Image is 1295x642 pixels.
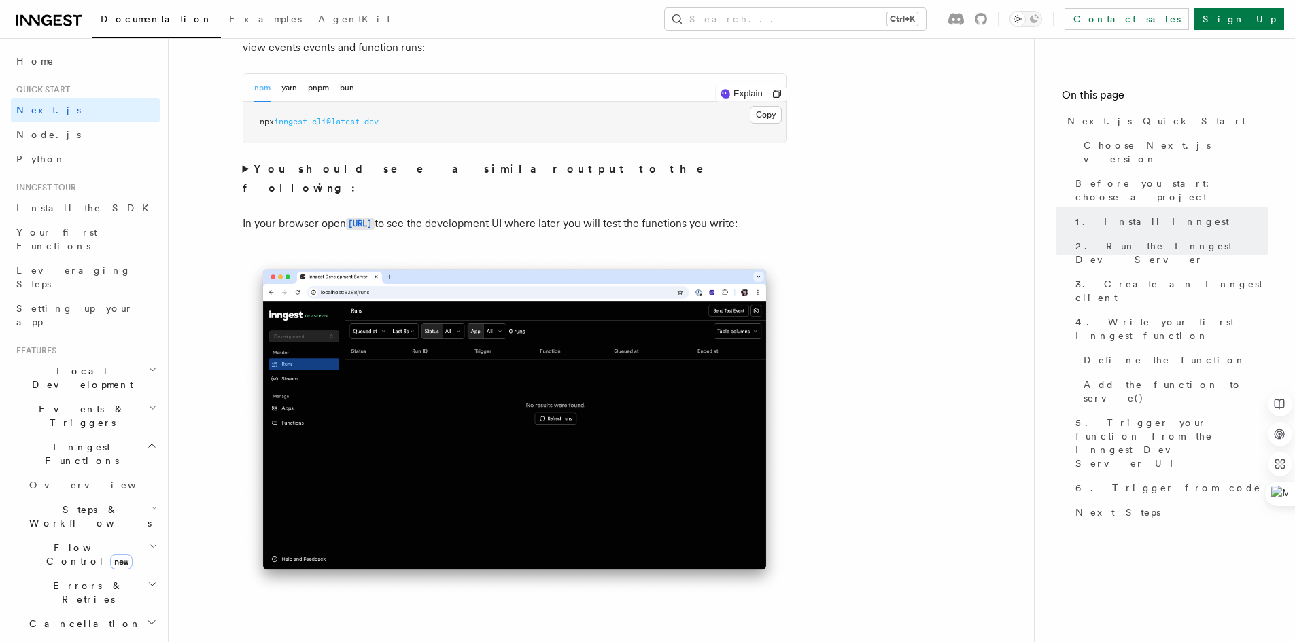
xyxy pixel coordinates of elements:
button: Flow Controlnew [24,535,160,573]
a: Node.js [11,122,160,147]
span: Home [16,54,54,68]
span: Leveraging Steps [16,265,131,289]
a: Home [11,49,160,73]
button: Search...Ctrl+K [665,8,926,30]
span: dev [364,117,379,126]
span: AgentKit [318,14,390,24]
span: Documentation [101,14,213,24]
span: Next Steps [1075,505,1160,519]
a: Next Steps [1070,500,1268,524]
span: Before you start: choose a project [1075,177,1268,204]
span: Events & Triggers [11,402,148,429]
span: npx [260,117,274,126]
button: Errors & Retries [24,573,160,611]
span: Features [11,345,56,356]
a: Setting up your app [11,296,160,334]
a: 4. Write your first Inngest function [1070,310,1268,348]
h4: On this page [1062,87,1268,109]
span: Errors & Retries [24,579,148,606]
span: 6. Trigger from code [1075,481,1261,495]
summary: You should see a similar output to the following: [243,160,787,198]
span: Add the function to serve() [1084,378,1268,405]
button: Local Development [11,359,160,397]
span: new [110,554,133,569]
a: Contact sales [1065,8,1189,30]
span: Examples [229,14,302,24]
button: yarn [281,74,297,102]
a: Overview [24,473,160,497]
a: Python [11,147,160,171]
span: Quick start [11,84,70,95]
a: Sign Up [1194,8,1284,30]
a: 1. Install Inngest [1070,209,1268,234]
a: 2. Run the Inngest Dev Server [1070,234,1268,272]
span: Overview [29,480,169,491]
button: npm [254,74,271,102]
button: Copy [750,106,782,124]
strong: You should see a similar output to the following: [243,162,723,194]
a: Define the function [1078,348,1268,372]
span: 1. Install Inngest [1075,215,1229,228]
span: Cancellation [24,617,141,630]
span: Next.js Quick Start [1067,114,1245,128]
img: Inngest Dev Server's 'Runs' tab with no data [243,255,787,597]
span: Node.js [16,129,81,140]
a: [URL] [346,217,375,230]
p: In your browser open to see the development UI where later you will test the functions you write: [243,214,787,234]
span: inngest-cli@latest [274,117,360,126]
button: pnpm [308,74,329,102]
a: Next.js Quick Start [1062,109,1268,133]
a: Next.js [11,98,160,122]
span: 4. Write your first Inngest function [1075,315,1268,342]
span: 3. Create an Inngest client [1075,277,1268,304]
span: Next.js [16,105,81,115]
span: Inngest Functions [11,440,147,467]
button: Steps & Workflows [24,497,160,535]
a: Your first Functions [11,220,160,258]
a: 3. Create an Inngest client [1070,272,1268,310]
span: Steps & Workflows [24,503,152,530]
a: 5. Trigger your function from the Inngest Dev Server UI [1070,410,1268,476]
span: Your first Functions [16,227,97,251]
button: Inngest Functions [11,435,160,473]
a: Add the function to serve() [1078,372,1268,410]
span: Flow Control [24,541,150,568]
button: Toggle dark mode [1009,11,1042,27]
a: Choose Next.js version [1078,133,1268,171]
span: 2. Run the Inngest Dev Server [1075,239,1268,266]
span: Define the function [1084,353,1246,367]
a: Before you start: choose a project [1070,171,1268,209]
span: 5. Trigger your function from the Inngest Dev Server UI [1075,416,1268,470]
code: [URL] [346,218,375,230]
span: Python [16,154,66,164]
a: Examples [221,4,310,37]
a: Leveraging Steps [11,258,160,296]
kbd: Ctrl+K [887,12,918,26]
button: bun [340,74,354,102]
a: 6. Trigger from code [1070,476,1268,500]
span: Local Development [11,364,148,391]
span: Setting up your app [16,303,133,327]
button: Events & Triggers [11,397,160,435]
a: Documentation [92,4,221,38]
span: Choose Next.js version [1084,139,1268,166]
button: Cancellation [24,611,160,636]
a: AgentKit [310,4,398,37]
span: Inngest tour [11,182,76,193]
span: Install the SDK [16,202,157,213]
a: Install the SDK [11,196,160,220]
